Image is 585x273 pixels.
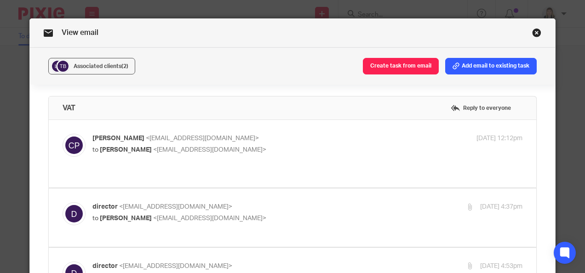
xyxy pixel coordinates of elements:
p: [DATE] 4:53pm [480,262,522,271]
span: <[EMAIL_ADDRESS][DOMAIN_NAME]> [153,147,266,153]
span: to [92,147,98,153]
span: [PERSON_NAME] [100,147,152,153]
img: svg%3E [56,59,70,73]
span: <[EMAIL_ADDRESS][DOMAIN_NAME]> [119,263,232,269]
a: Close this dialog window [532,28,541,40]
h4: VAT [63,103,75,113]
span: View email [62,29,98,36]
span: [PERSON_NAME] [100,215,152,222]
button: Add email to existing task [445,58,537,74]
button: Create task from email [363,58,439,74]
span: to [92,215,98,222]
img: svg%3E [63,134,86,157]
span: [PERSON_NAME] [92,135,144,142]
span: director [92,204,118,210]
span: <[EMAIL_ADDRESS][DOMAIN_NAME]> [119,204,232,210]
button: Associated clients(2) [48,58,135,74]
p: [DATE] 4:37pm [480,202,522,212]
span: <[EMAIL_ADDRESS][DOMAIN_NAME]> [153,215,266,222]
img: svg%3E [51,59,64,73]
span: Associated clients [74,63,128,69]
span: director [92,263,118,269]
img: svg%3E [63,202,86,225]
label: Reply to everyone [448,101,513,115]
span: <[EMAIL_ADDRESS][DOMAIN_NAME]> [146,135,259,142]
p: [DATE] 12:12pm [476,134,522,143]
span: (2) [121,63,128,69]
